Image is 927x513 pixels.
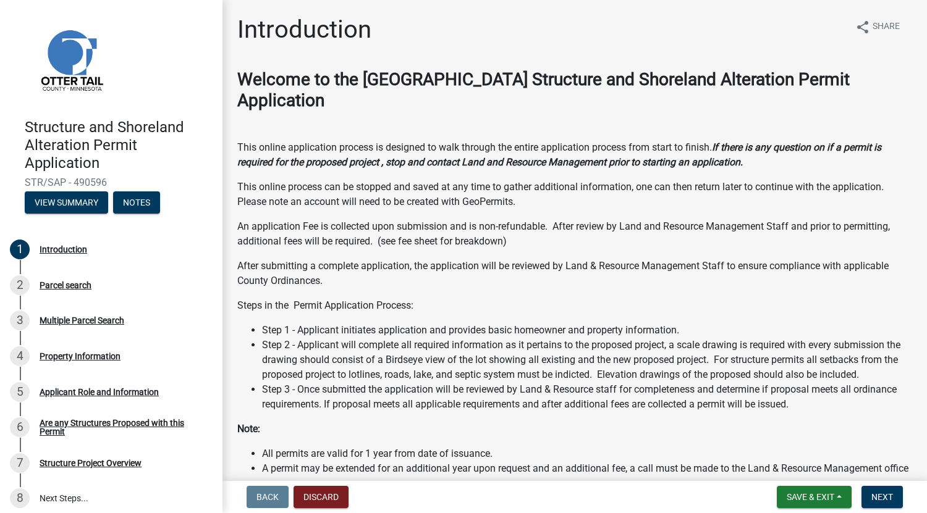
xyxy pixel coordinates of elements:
wm-modal-confirm: Summary [25,199,108,209]
div: 7 [10,453,30,473]
div: 3 [10,311,30,330]
img: Otter Tail County, Minnesota [25,13,117,106]
p: This online application process is designed to walk through the entire application process from s... [237,140,912,170]
strong: Note: [237,423,260,435]
span: Save & Exit [787,492,834,502]
strong: Welcome to the [GEOGRAPHIC_DATA] Structure and Shoreland Alteration Permit Application [237,69,850,111]
div: 1 [10,240,30,259]
li: Step 2 - Applicant will complete all required information as it pertains to the proposed project,... [262,338,912,382]
div: 5 [10,382,30,402]
div: Property Information [40,352,121,361]
div: Applicant Role and Information [40,388,159,396]
div: 6 [10,417,30,437]
div: Are any Structures Proposed with this Permit [40,419,203,436]
div: Multiple Parcel Search [40,316,124,325]
wm-modal-confirm: Notes [113,199,160,209]
span: Share [873,20,900,35]
div: 2 [10,275,30,295]
div: Parcel search [40,281,91,290]
button: Discard [294,486,349,508]
button: Next [861,486,903,508]
div: Structure Project Overview [40,459,142,467]
button: shareShare [845,15,910,39]
button: View Summary [25,191,108,214]
p: Steps in the Permit Application Process: [237,298,912,313]
p: After submitting a complete application, the application will be reviewed by Land & Resource Mana... [237,259,912,288]
div: 8 [10,488,30,508]
h4: Structure and Shoreland Alteration Permit Application [25,119,213,172]
li: All permits are valid for 1 year from date of issuance. [262,446,912,461]
h1: Introduction [237,15,371,44]
button: Back [247,486,289,508]
div: Introduction [40,245,87,254]
span: Next [871,492,893,502]
i: share [855,20,870,35]
span: STR/SAP - 490596 [25,177,198,188]
button: Save & Exit [777,486,852,508]
p: This online process can be stopped and saved at any time to gather additional information, one ca... [237,180,912,209]
div: 4 [10,346,30,366]
li: Step 1 - Applicant initiates application and provides basic homeowner and property information. [262,323,912,338]
button: Notes [113,191,160,214]
li: A permit may be extended for an additional year upon request and an additional fee, a call must b... [262,461,912,491]
p: An application Fee is collected upon submission and is non-refundable. After review by Land and R... [237,219,912,249]
li: Step 3 - Once submitted the application will be reviewed by Land & Resource staff for completenes... [262,382,912,412]
span: Back [256,492,279,502]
